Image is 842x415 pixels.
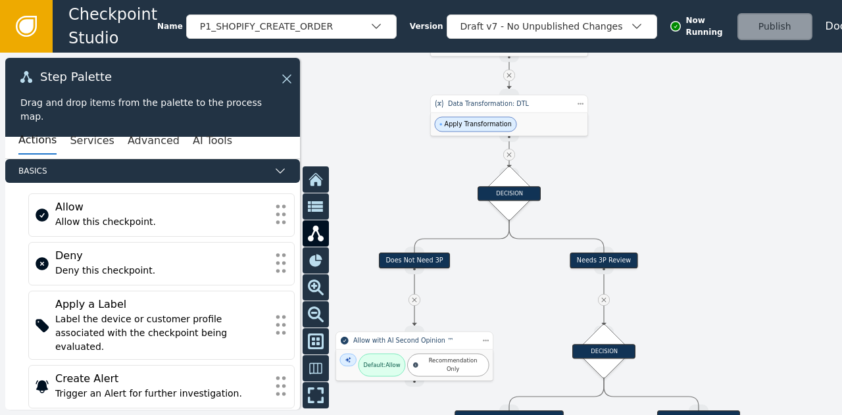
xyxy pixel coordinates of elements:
div: DECISION [478,186,541,201]
div: Allow [55,199,268,215]
span: Version [410,20,443,32]
span: Now Running [685,14,727,38]
div: Label the device or customer profile associated with the checkpoint being evaluated. [55,312,268,354]
div: Needs 3P Review [570,253,638,268]
div: Deny this checkpoint. [55,264,268,278]
div: Data Transformation: DTL [448,99,570,109]
div: Default: Allow [364,361,401,370]
span: Basics [18,165,268,177]
div: Drag and drop items from the palette to the process map. [20,96,285,124]
div: P1_SHOPIFY_CREATE_ORDER [200,20,370,34]
div: Create Alert [55,371,268,387]
div: Allow with AI Second Opinion ™ [353,336,476,345]
div: Draft v7 - No Unpublished Changes [460,20,630,34]
div: Apply a Label [55,297,268,312]
span: Apply Transformation [445,120,512,129]
div: Allow this checkpoint. [55,215,268,229]
div: Deny [55,248,268,264]
button: Draft v7 - No Unpublished Changes [447,14,657,39]
button: Actions [18,127,57,155]
span: Checkpoint Studio [68,3,157,50]
div: Recommendation Only [422,356,484,373]
button: P1_SHOPIFY_CREATE_ORDER [186,14,397,39]
button: Advanced [128,127,180,155]
button: Services [70,127,114,155]
span: Name [157,20,183,32]
div: Does Not Need 3P [379,253,450,268]
span: Step Palette [40,71,112,83]
div: Trigger an Alert for further investigation. [55,387,268,401]
button: AI Tools [193,127,232,155]
div: DECISION [572,344,635,358]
